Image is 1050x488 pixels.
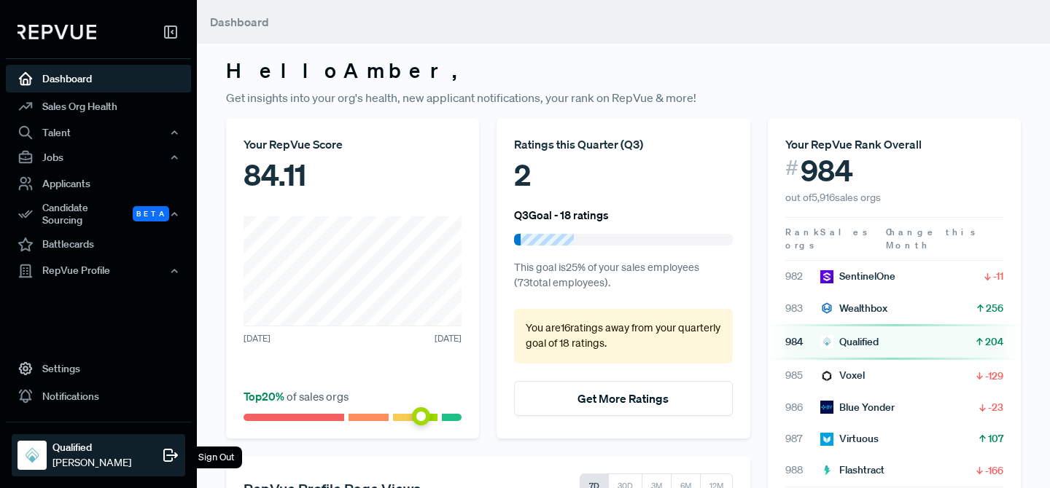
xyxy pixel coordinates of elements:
p: Get insights into your org's health, new applicant notifications, your rank on RepVue & more! [226,89,1021,106]
button: Get More Ratings [514,381,732,416]
button: Candidate Sourcing Beta [6,197,191,231]
span: 987 [785,431,820,446]
div: Ratings this Quarter ( Q3 ) [514,135,732,153]
a: Dashboard [6,65,191,93]
img: Qualified [20,444,44,467]
div: Blue Yonder [820,400,895,415]
span: Sales orgs [785,226,870,251]
span: -129 [985,369,1003,383]
span: [PERSON_NAME] [52,455,131,471]
div: Your RepVue Score [244,135,462,153]
span: 988 [785,463,820,478]
span: out of 5,916 sales orgs [785,191,881,204]
a: Settings [6,355,191,382]
img: SentinelOne [820,270,833,283]
img: Flashtract [820,464,833,477]
span: 984 [785,334,820,350]
a: Battlecards [6,231,191,259]
a: Sales Org Health [6,93,191,120]
span: 256 [986,301,1003,315]
div: Wealthbox [820,301,887,316]
span: Your RepVue Rank Overall [785,137,922,151]
div: Voxel [820,368,865,383]
div: 84.11 [244,153,462,197]
div: SentinelOne [820,269,895,284]
span: -23 [988,400,1003,414]
div: Qualified [820,334,879,350]
span: [DATE] [244,332,271,345]
span: # [785,153,798,183]
strong: Qualified [52,440,131,455]
p: This goal is 25 % of your sales employees ( 73 total employees). [514,260,732,291]
span: 983 [785,301,820,316]
span: -166 [985,463,1003,478]
span: 982 [785,269,820,284]
div: Sign Out [190,446,242,468]
div: 2 [514,153,732,197]
img: Virtuous [820,433,833,446]
span: of sales orgs [244,389,349,404]
span: Dashboard [210,15,269,29]
div: Flashtract [820,463,884,478]
img: Voxel [820,369,833,382]
span: [DATE] [435,332,462,345]
span: Rank [785,226,820,239]
button: Talent [6,120,191,145]
span: Top 20 % [244,389,287,404]
span: 204 [985,334,1003,349]
span: Change this Month [886,226,978,251]
span: 986 [785,400,820,415]
button: Jobs [6,145,191,170]
img: Blue Yonder [820,401,833,414]
span: 985 [785,368,820,383]
h6: Q3 Goal - 18 ratings [514,208,609,221]
p: You are 16 ratings away from your quarterly goal of 18 ratings . [526,320,720,352]
span: 984 [801,153,853,188]
img: Qualified [820,335,833,348]
a: QualifiedQualified[PERSON_NAME]Sign Out [6,422,191,476]
h3: Hello Amber , [226,58,1021,83]
span: Beta [133,206,169,221]
div: Virtuous [820,431,879,446]
button: RepVue Profile [6,259,191,283]
a: Applicants [6,170,191,197]
img: Wealthbox [820,302,833,315]
div: Candidate Sourcing [6,197,191,231]
a: Notifications [6,382,191,410]
span: 107 [988,431,1003,446]
img: RepVue [17,25,96,39]
span: -11 [993,269,1003,283]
